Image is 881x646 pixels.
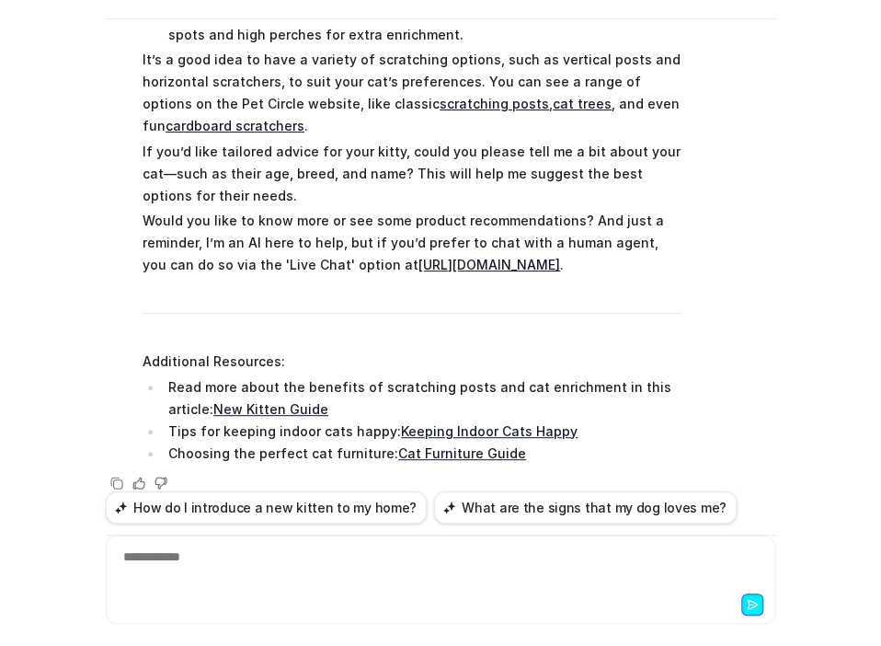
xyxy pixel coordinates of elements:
[143,49,681,137] p: It’s a good idea to have a variety of scratching options, such as vertical posts and horizontal s...
[213,401,328,417] a: New Kitten Guide
[163,376,681,421] li: Read more about the benefits of scratching posts and cat enrichment in this article:
[166,118,304,133] a: cardboard scratchers
[163,421,681,443] li: Tips for keeping indoor cats happy:
[143,141,681,207] p: If you’d like tailored advice for your kitty, could you please tell me a bit about your cat—such ...
[434,491,737,524] button: What are the signs that my dog loves me?
[553,96,612,111] a: cat trees
[440,96,549,111] a: scratching posts
[143,351,681,373] p: Additional Resources:
[143,210,681,276] p: Would you like to know more or see some product recommendations? And just a reminder, I’m an AI h...
[163,2,681,46] li: Multi-function cat furniture, like trees and condos, can also offer hiding spots and high perches...
[398,445,526,461] a: Cat Furniture Guide
[163,443,681,465] li: Choosing the perfect cat furniture:
[401,423,578,439] a: Keeping Indoor Cats Happy
[106,491,427,524] button: How do I introduce a new kitten to my home?
[418,257,560,272] a: [URL][DOMAIN_NAME]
